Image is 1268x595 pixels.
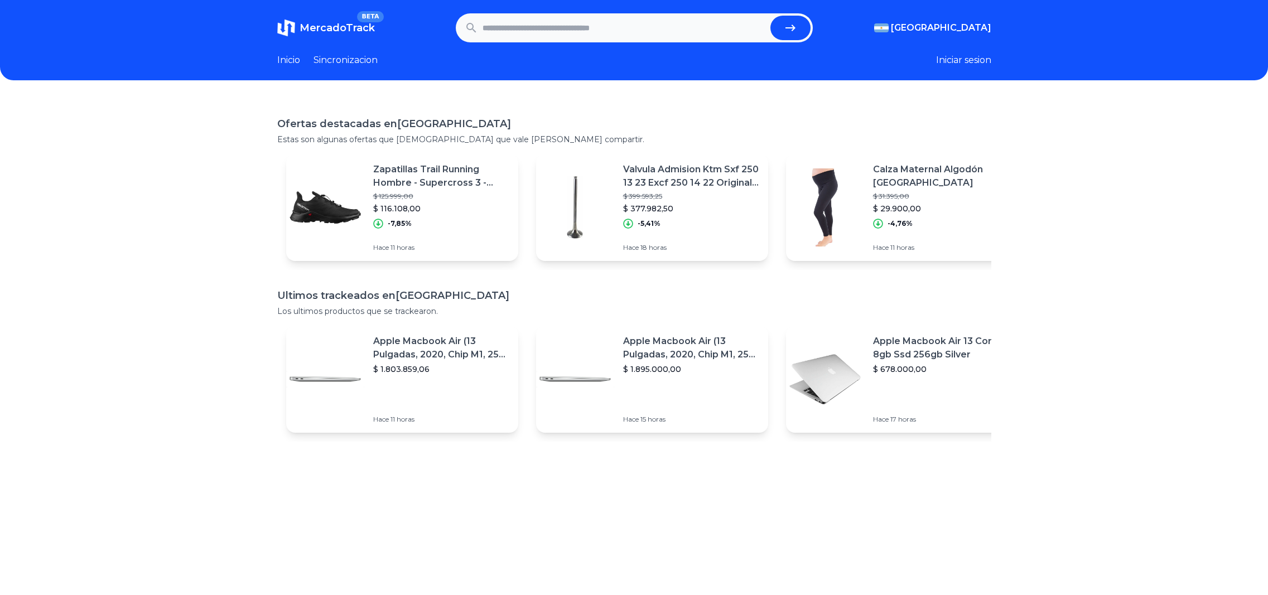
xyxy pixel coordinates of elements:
[623,415,759,424] p: Hace 15 horas
[277,54,300,67] a: Inicio
[536,340,614,418] img: Featured image
[536,326,768,433] a: Featured imageApple Macbook Air (13 Pulgadas, 2020, Chip M1, 256 Gb De Ssd, 8 Gb De Ram) - Plata$...
[373,415,509,424] p: Hace 11 horas
[873,335,1009,361] p: Apple Macbook Air 13 Core I5 8gb Ssd 256gb Silver
[623,364,759,375] p: $ 1.895.000,00
[277,288,991,303] h1: Ultimos trackeados en [GEOGRAPHIC_DATA]
[623,163,759,190] p: Valvula Admision Ktm Sxf 250 13 23 Excf 250 14 22 Original ®
[874,23,889,32] img: Argentina
[277,116,991,132] h1: Ofertas destacadas en [GEOGRAPHIC_DATA]
[286,340,364,418] img: Featured image
[623,192,759,201] p: $ 399.593,25
[277,134,991,145] p: Estas son algunas ofertas que [DEMOGRAPHIC_DATA] que vale [PERSON_NAME] compartir.
[300,22,375,34] span: MercadoTrack
[936,54,991,67] button: Iniciar sesion
[373,203,509,214] p: $ 116.108,00
[888,219,913,228] p: -4,76%
[786,326,1018,433] a: Featured imageApple Macbook Air 13 Core I5 8gb Ssd 256gb Silver$ 678.000,00Hace 17 horas
[786,168,864,246] img: Featured image
[373,163,509,190] p: Zapatillas Trail Running Hombre - Supercross 3 - Salomon
[873,203,1009,214] p: $ 29.900,00
[373,192,509,201] p: $ 125.999,00
[373,364,509,375] p: $ 1.803.859,06
[786,154,1018,261] a: Featured imageCalza Maternal Algodón [GEOGRAPHIC_DATA]$ 31.395,00$ 29.900,00-4,76%Hace 11 horas
[286,168,364,246] img: Featured image
[388,219,412,228] p: -7,85%
[638,219,660,228] p: -5,41%
[373,335,509,361] p: Apple Macbook Air (13 Pulgadas, 2020, Chip M1, 256 Gb De Ssd, 8 Gb De Ram) - Plata
[873,243,1009,252] p: Hace 11 horas
[536,154,768,261] a: Featured imageValvula Admision Ktm Sxf 250 13 23 Excf 250 14 22 Original ®$ 399.593,25$ 377.982,5...
[623,335,759,361] p: Apple Macbook Air (13 Pulgadas, 2020, Chip M1, 256 Gb De Ssd, 8 Gb De Ram) - Plata
[286,154,518,261] a: Featured imageZapatillas Trail Running Hombre - Supercross 3 - Salomon$ 125.999,00$ 116.108,00-7,...
[277,19,375,37] a: MercadoTrackBETA
[873,364,1009,375] p: $ 678.000,00
[623,203,759,214] p: $ 377.982,50
[623,243,759,252] p: Hace 18 horas
[536,168,614,246] img: Featured image
[874,21,991,35] button: [GEOGRAPHIC_DATA]
[314,54,378,67] a: Sincronizacion
[373,243,509,252] p: Hace 11 horas
[891,21,991,35] span: [GEOGRAPHIC_DATA]
[873,415,1009,424] p: Hace 17 horas
[357,11,383,22] span: BETA
[277,19,295,37] img: MercadoTrack
[786,340,864,418] img: Featured image
[873,163,1009,190] p: Calza Maternal Algodón [GEOGRAPHIC_DATA]
[873,192,1009,201] p: $ 31.395,00
[286,326,518,433] a: Featured imageApple Macbook Air (13 Pulgadas, 2020, Chip M1, 256 Gb De Ssd, 8 Gb De Ram) - Plata$...
[277,306,991,317] p: Los ultimos productos que se trackearon.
